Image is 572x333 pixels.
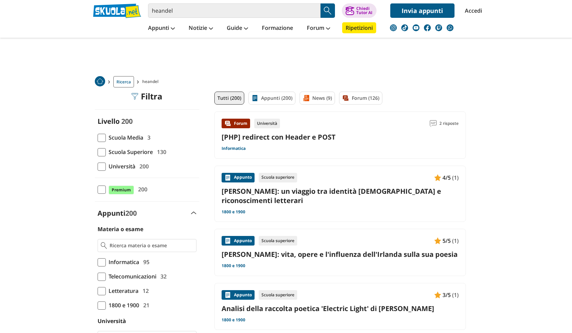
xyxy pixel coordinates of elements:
span: 2 risposte [439,119,459,128]
label: Materia o esame [98,225,143,233]
a: Forum [305,22,332,35]
a: Notizie [187,22,215,35]
span: 3 [145,133,150,142]
span: Scuola Superiore [106,147,153,156]
a: Home [95,76,105,87]
a: Informatica [222,146,246,151]
a: Formazione [260,22,295,35]
div: Appunto [222,236,255,246]
a: 1800 e 1900 [222,263,245,269]
label: Livello [98,117,120,126]
img: Appunti contenuto [224,174,231,181]
img: Ricerca materia o esame [101,242,107,249]
span: 4/5 [442,173,451,182]
a: 1800 e 1900 [222,317,245,323]
input: Ricerca materia o esame [110,242,193,249]
span: 200 [135,185,147,194]
a: Invia appunti [390,3,455,18]
span: 32 [158,272,167,281]
label: Università [98,317,126,325]
span: Informatica [106,258,139,266]
a: News (9) [300,92,335,105]
img: youtube [413,24,419,31]
span: 1800 e 1900 [106,301,139,310]
div: Appunto [222,173,255,182]
div: Scuola superiore [259,173,297,182]
span: 200 [125,209,137,218]
img: tiktok [401,24,408,31]
a: Ripetizioni [342,22,376,33]
a: Analisi della raccolta poetica 'Electric Light' di [PERSON_NAME] [222,304,459,313]
img: News filtro contenuto [303,95,310,102]
div: Università [254,119,280,128]
img: Appunti contenuto [434,174,441,181]
img: Home [95,76,105,86]
div: Scuola superiore [259,290,297,300]
a: Forum (126) [339,92,382,105]
img: Cerca appunti, riassunti o versioni [323,5,333,16]
button: ChiediTutor AI [342,3,377,18]
a: Ricerca [113,76,134,87]
img: facebook [424,24,431,31]
span: 95 [141,258,149,266]
span: 200 [121,117,133,126]
span: 12 [140,286,149,295]
span: Telecomunicazioni [106,272,156,281]
img: instagram [390,24,397,31]
a: Appunti [146,22,177,35]
img: Appunti contenuto [434,292,441,298]
input: Cerca appunti, riassunti o versioni [148,3,321,18]
span: (1) [452,290,459,299]
img: Appunti contenuto [224,292,231,298]
button: Search Button [321,3,335,18]
span: Premium [109,186,134,194]
div: Appunto [222,290,255,300]
img: Apri e chiudi sezione [191,212,197,214]
div: Chiedi Tutor AI [356,7,372,15]
span: (1) [452,173,459,182]
img: Appunti filtro contenuto [251,95,258,102]
a: [PERSON_NAME]: un viaggio tra identità [DEMOGRAPHIC_DATA] e riconoscimenti letterari [222,187,459,205]
img: Appunti contenuto [224,237,231,244]
img: Filtra filtri mobile [131,93,138,100]
span: Università [106,162,135,171]
span: 130 [154,147,166,156]
div: Filtra [131,92,162,101]
img: Forum contenuto [224,120,231,127]
a: Tutti (200) [214,92,244,105]
img: WhatsApp [447,24,453,31]
img: twitch [435,24,442,31]
span: (1) [452,236,459,245]
img: Forum filtro contenuto [342,95,349,102]
span: 3/5 [442,290,451,299]
span: Letteratura [106,286,138,295]
span: 5/5 [442,236,451,245]
div: Scuola superiore [259,236,297,246]
span: 21 [141,301,149,310]
a: Guide [225,22,250,35]
a: Accedi [465,3,479,18]
span: 200 [137,162,149,171]
img: Commenti lettura [430,120,437,127]
a: Appunti (200) [248,92,295,105]
span: heandel [142,76,161,87]
img: Appunti contenuto [434,237,441,244]
a: [PERSON_NAME]: vita, opere e l'influenza dell'Irlanda sulla sua poesia [222,250,459,259]
span: Scuola Media [106,133,143,142]
label: Appunti [98,209,137,218]
div: Forum [222,119,250,128]
a: 1800 e 1900 [222,209,245,215]
a: [PHP] redirect con Header e POST [222,132,336,142]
